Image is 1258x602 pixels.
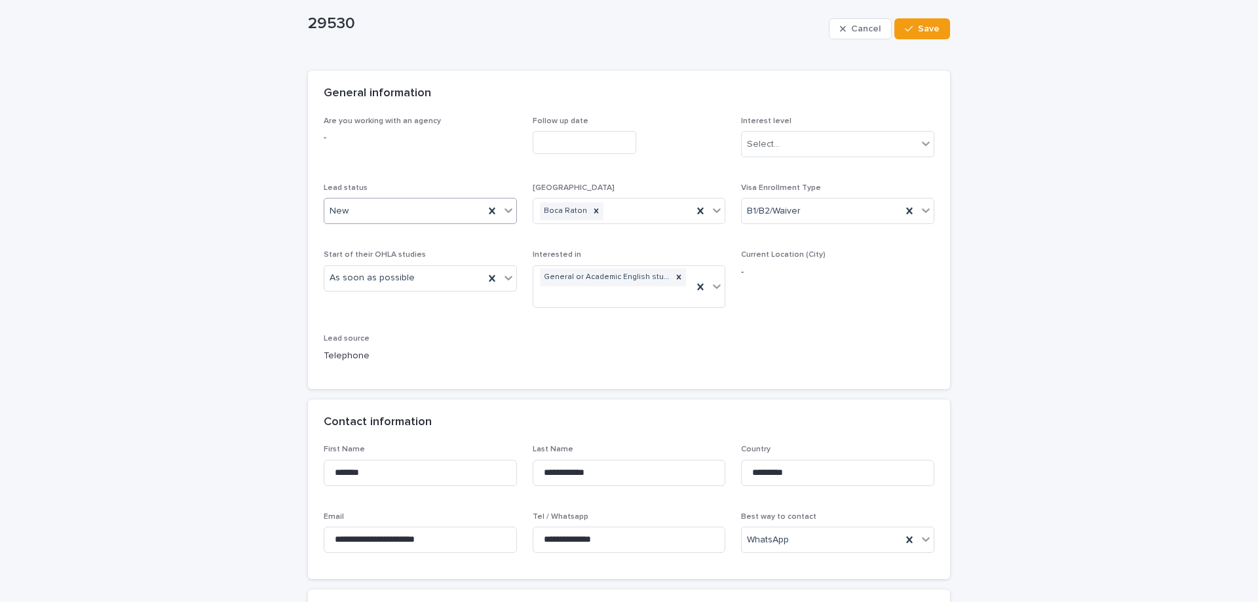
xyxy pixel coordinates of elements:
[324,445,365,453] span: First Name
[540,269,672,286] div: General or Academic English studies
[918,24,940,33] span: Save
[894,18,950,39] button: Save
[533,251,581,259] span: Interested in
[540,202,589,220] div: Boca Raton
[324,415,432,430] h2: Contact information
[747,138,780,151] div: Select...
[747,204,801,218] span: B1/B2/Waiver
[533,445,573,453] span: Last Name
[324,117,441,125] span: Are you working with an agency
[829,18,892,39] button: Cancel
[324,513,344,521] span: Email
[741,265,934,279] p: -
[324,131,517,145] p: -
[533,184,615,192] span: [GEOGRAPHIC_DATA]
[741,117,791,125] span: Interest level
[741,513,816,521] span: Best way to contact
[851,24,881,33] span: Cancel
[533,117,588,125] span: Follow up date
[324,86,431,101] h2: General information
[324,184,368,192] span: Lead status
[330,271,415,285] span: As soon as possible
[747,533,789,547] span: WhatsApp
[330,204,349,218] span: New
[741,251,826,259] span: Current Location (City)
[741,184,821,192] span: Visa Enrollment Type
[741,445,771,453] span: Country
[533,513,588,521] span: Tel / Whatsapp
[324,251,426,259] span: Start of their OHLA studies
[324,335,370,343] span: Lead source
[308,14,824,33] p: 29530
[324,349,517,363] p: Telephone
